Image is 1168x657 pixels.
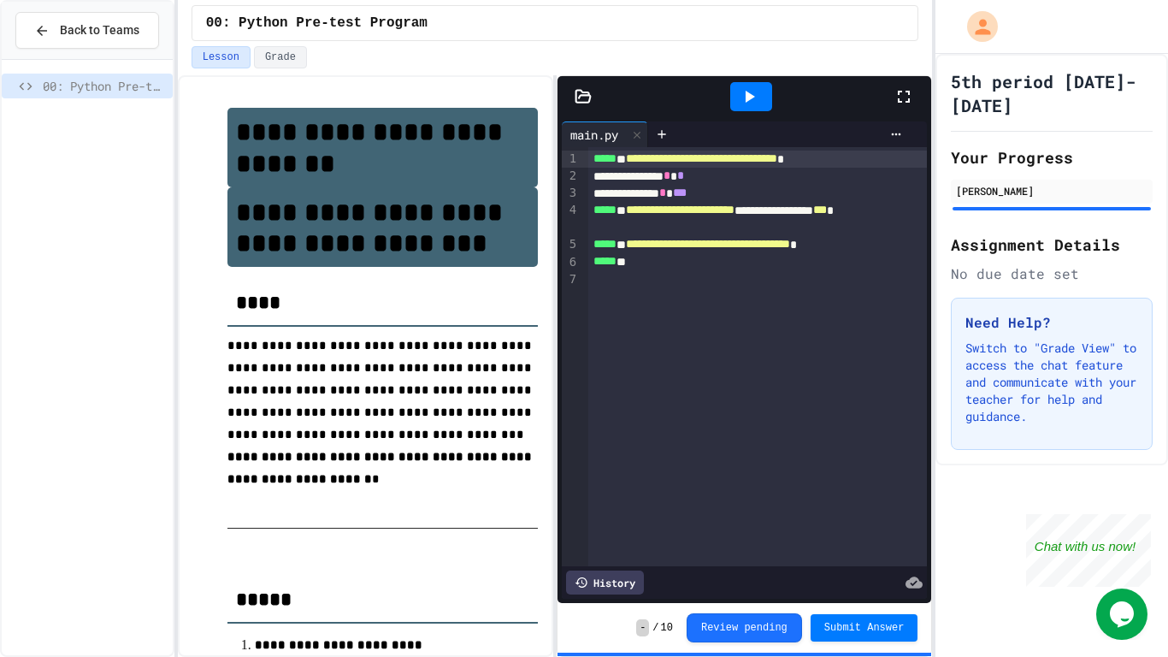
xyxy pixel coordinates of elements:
[636,619,649,636] span: -
[687,613,802,642] button: Review pending
[15,12,159,49] button: Back to Teams
[562,271,579,288] div: 7
[562,185,579,202] div: 3
[965,312,1138,333] h3: Need Help?
[951,263,1153,284] div: No due date set
[951,145,1153,169] h2: Your Progress
[949,7,1002,46] div: My Account
[254,46,307,68] button: Grade
[1026,514,1151,587] iframe: chat widget
[60,21,139,39] span: Back to Teams
[652,621,658,635] span: /
[562,236,579,253] div: 5
[206,13,428,33] span: 00: Python Pre-test Program
[1096,589,1151,640] iframe: chat widget
[661,621,673,635] span: 10
[566,571,644,595] div: History
[951,233,1153,257] h2: Assignment Details
[562,254,579,271] div: 6
[824,621,905,635] span: Submit Answer
[192,46,251,68] button: Lesson
[956,183,1147,198] div: [PERSON_NAME]
[562,121,648,147] div: main.py
[965,340,1138,425] p: Switch to "Grade View" to access the chat feature and communicate with your teacher for help and ...
[562,126,627,144] div: main.py
[562,168,579,185] div: 2
[811,614,918,642] button: Submit Answer
[951,69,1153,117] h1: 5th period [DATE]-[DATE]
[562,202,579,236] div: 4
[562,151,579,168] div: 1
[43,77,166,95] span: 00: Python Pre-test Program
